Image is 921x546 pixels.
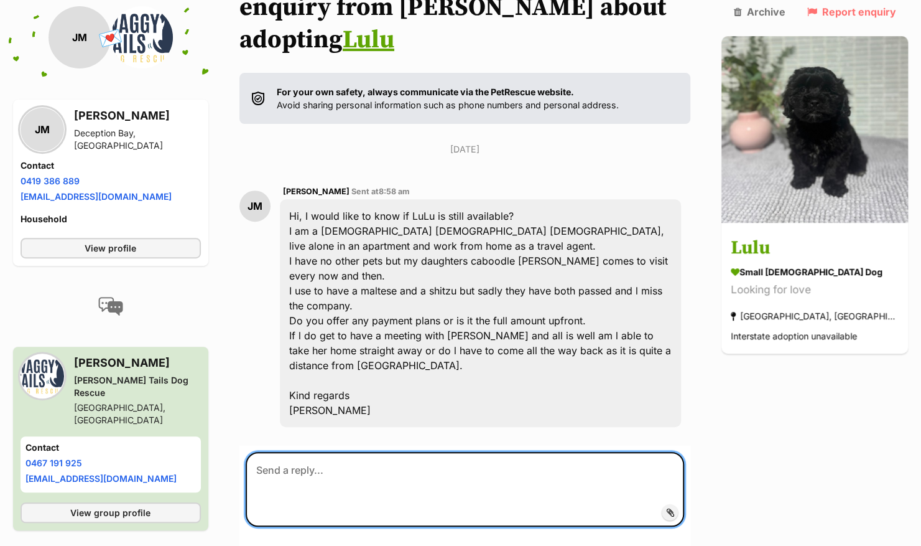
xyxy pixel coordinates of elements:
[731,282,899,299] div: Looking for love
[21,354,64,398] img: Waggy Tails Dog Rescue profile pic
[731,331,857,342] span: Interstate adoption unavailable
[74,107,201,125] h3: [PERSON_NAME]
[239,191,271,222] div: JM
[98,297,123,316] img: conversation-icon-4a6f8262b818ee0b60e3300018af0b2d0b884aa5de6e9bcb8d3d4eeb1a70a7c4.svg
[277,87,574,97] strong: For your own safety, always communicate via the PetRescue website.
[74,374,201,399] div: [PERSON_NAME] Tails Dog Rescue
[277,85,619,112] p: Avoid sharing personal information such as phone numbers and personal address.
[96,24,124,51] span: 💌
[280,199,682,427] div: Hi, I would like to know if LuLu is still available? I am a [DEMOGRAPHIC_DATA] [DEMOGRAPHIC_DATA]...
[721,225,908,354] a: Lulu small [DEMOGRAPHIC_DATA] Dog Looking for love [GEOGRAPHIC_DATA], [GEOGRAPHIC_DATA] Interstat...
[21,191,172,202] a: [EMAIL_ADDRESS][DOMAIN_NAME]
[731,235,899,263] h3: Lulu
[85,242,136,255] span: View profile
[721,36,908,223] img: Lulu
[21,108,64,151] div: JM
[25,441,196,454] h4: Contact
[731,266,899,279] div: small [DEMOGRAPHIC_DATA] Dog
[74,402,201,426] div: [GEOGRAPHIC_DATA], [GEOGRAPHIC_DATA]
[111,6,173,68] img: Waggy Tails Dog Rescue profile pic
[731,308,899,325] div: [GEOGRAPHIC_DATA], [GEOGRAPHIC_DATA]
[239,143,691,156] p: [DATE]
[21,159,201,172] h4: Contact
[21,213,201,225] h4: Household
[21,238,201,258] a: View profile
[25,458,82,468] a: 0467 191 925
[343,24,394,55] a: Lulu
[21,176,80,186] a: 0419 386 889
[807,6,896,17] a: Report enquiry
[379,187,410,196] span: 8:58 am
[74,127,201,152] div: Deception Bay, [GEOGRAPHIC_DATA]
[21,502,201,523] a: View group profile
[70,506,150,519] span: View group profile
[734,6,785,17] a: Archive
[351,187,410,196] span: Sent at
[49,6,111,68] div: JM
[74,354,201,372] h3: [PERSON_NAME]
[283,187,349,196] span: [PERSON_NAME]
[25,473,177,484] a: [EMAIL_ADDRESS][DOMAIN_NAME]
